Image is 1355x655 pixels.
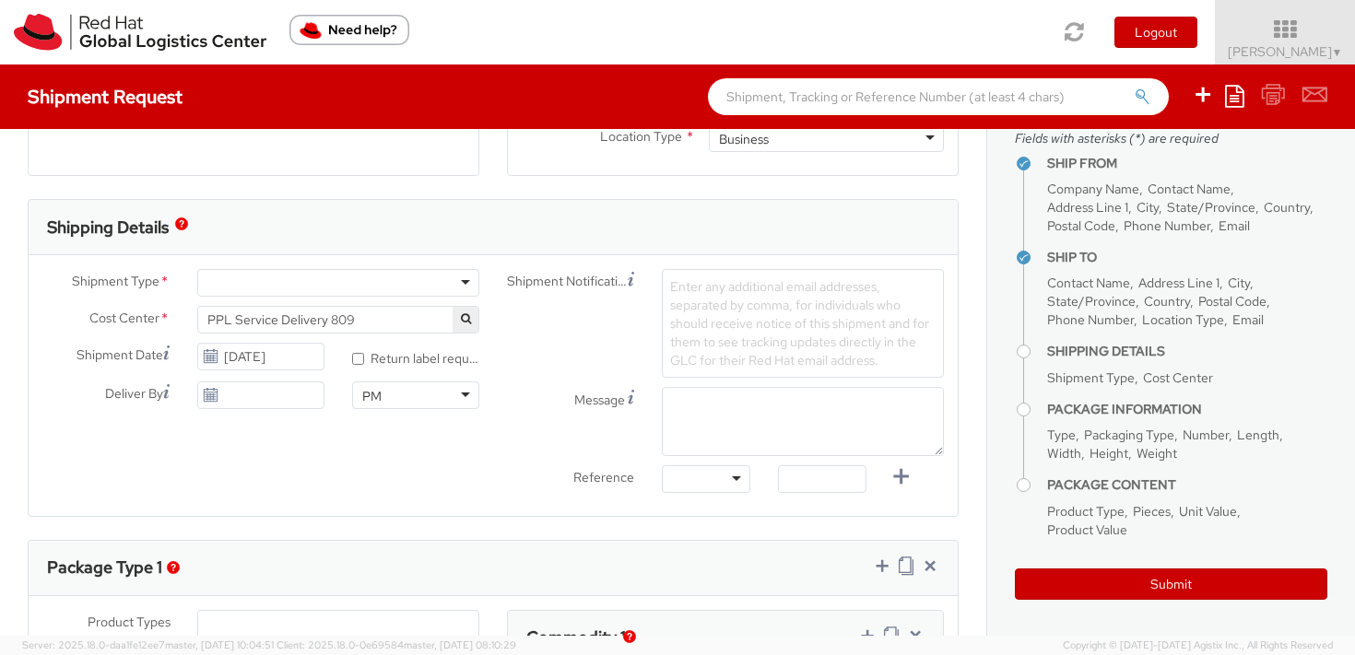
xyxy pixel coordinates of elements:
span: Location Type [1142,311,1224,328]
span: State/Province [1047,293,1136,310]
h4: Package Information [1047,403,1327,416]
span: Product Type [1047,503,1125,520]
button: Logout [1114,17,1197,48]
h4: Shipping Details [1047,345,1327,358]
span: Phone Number [1124,217,1210,234]
span: City [1137,199,1159,216]
span: Length [1237,427,1279,443]
span: Height [1090,445,1128,462]
span: Country [1144,293,1190,310]
h4: Package Content [1047,478,1327,492]
label: Return label required [352,346,479,368]
span: Fields with asterisks (*) are required [1015,129,1327,147]
span: Contact Name [1047,275,1130,291]
span: Cost Center [89,309,159,330]
img: rh-logistics-00dfa346123c4ec078e1.svg [14,14,266,51]
h4: Ship From [1047,157,1327,170]
span: Copyright © [DATE]-[DATE] Agistix Inc., All Rights Reserved [1063,638,1333,653]
span: Address Line 1 [1047,199,1128,216]
span: Contact Name [1148,181,1231,197]
span: Shipment Notification [507,272,628,291]
span: Pieces [1133,503,1171,520]
div: PM [362,387,382,405]
span: Packaging Type [1084,427,1174,443]
span: Weight [1137,445,1177,462]
span: Unit Value [1179,503,1237,520]
span: master, [DATE] 08:10:29 [404,638,516,651]
span: Product Types [88,614,171,630]
h4: Ship To [1047,251,1327,264]
span: master, [DATE] 10:04:51 [165,638,274,651]
span: Number [1183,427,1229,443]
span: Phone Number [1047,311,1134,328]
div: Business [719,130,769,148]
span: Email [1232,311,1264,328]
h3: Package Type 1 [47,558,162,577]
span: Shipment Type [72,272,159,293]
span: PPL Service Delivery 809 [197,306,479,333]
span: Message [574,392,625,408]
span: Company Name [1047,181,1139,197]
span: Cost Center [1143,369,1213,386]
span: Shipment Date [77,345,163,365]
input: Return label required [352,353,364,365]
span: Shipment Type [1047,369,1135,386]
span: State/Province [1167,199,1255,216]
span: Server: 2025.18.0-daa1fe12ee7 [22,638,274,651]
span: [PERSON_NAME] [1228,43,1343,60]
span: Type [1047,427,1076,443]
span: Postal Code [1047,217,1115,234]
h4: Shipment Request [28,87,183,107]
button: Need help? [289,15,409,45]
h3: Shipping Details [47,218,169,237]
span: Client: 2025.18.0-0e69584 [277,638,516,651]
span: Address Line 1 [1138,275,1219,291]
button: Submit [1015,568,1327,600]
span: City [1228,275,1250,291]
span: Email [1219,217,1250,234]
span: Postal Code [1198,293,1267,310]
span: ▼ [1332,45,1343,60]
h3: Commodity 1 [526,628,626,647]
span: PPL Service Delivery 809 [207,311,469,328]
span: Country [1264,199,1310,216]
input: Shipment, Tracking or Reference Number (at least 4 chars) [708,78,1169,115]
span: Deliver By [105,384,163,404]
span: Location Type [600,128,682,145]
span: Width [1047,445,1081,462]
span: Product Value [1047,521,1127,538]
span: Reference [573,469,634,485]
span: Enter any additional email addresses, separated by comma, for individuals who should receive noti... [670,278,929,368]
